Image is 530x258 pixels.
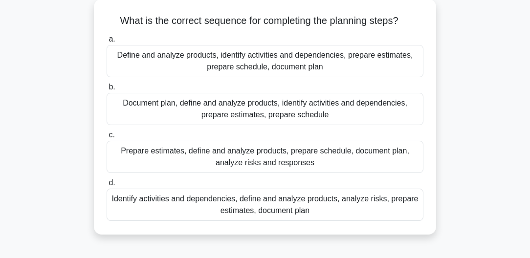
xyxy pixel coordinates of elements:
[109,178,115,187] span: d.
[107,141,423,173] div: Prepare estimates, define and analyze products, prepare schedule, document plan, analyze risks an...
[109,35,115,43] span: a.
[109,83,115,91] span: b.
[107,189,423,221] div: Identify activities and dependencies, define and analyze products, analyze risks, prepare estimat...
[107,45,423,77] div: Define and analyze products, identify activities and dependencies, prepare estimates, prepare sch...
[106,15,424,27] h5: What is the correct sequence for completing the planning steps?
[107,93,423,125] div: Document plan, define and analyze products, identify activities and dependencies, prepare estimat...
[109,130,114,139] span: c.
